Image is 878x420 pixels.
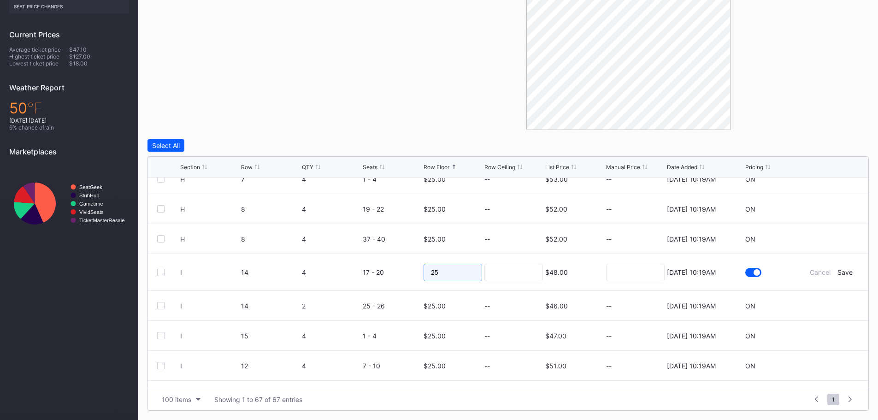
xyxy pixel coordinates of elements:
[302,362,360,370] div: 4
[606,164,640,171] div: Manual Price
[241,332,300,340] div: 15
[363,235,421,243] div: 37 - 40
[484,164,515,171] div: Row Ceiling
[147,139,184,152] button: Select All
[162,396,191,403] div: 100 items
[152,142,180,149] div: Select All
[79,193,100,198] text: StubHub
[545,205,567,213] div: $52.00
[363,332,421,340] div: 1 - 4
[69,46,129,53] div: $47.10
[79,201,103,207] text: Gametime
[302,205,360,213] div: 4
[363,302,421,310] div: 25 - 26
[745,205,755,213] div: ON
[180,302,239,310] div: I
[302,268,360,276] div: 4
[745,164,763,171] div: Pricing
[9,83,129,92] div: Weather Report
[827,394,839,405] span: 1
[667,205,716,213] div: [DATE] 10:19AM
[424,175,446,183] div: $25.00
[9,46,69,53] div: Average ticket price
[302,302,360,310] div: 2
[241,175,300,183] div: 7
[363,164,377,171] div: Seats
[745,235,755,243] div: ON
[241,205,300,213] div: 8
[606,235,665,243] div: --
[745,302,755,310] div: ON
[180,362,239,370] div: I
[606,205,665,213] div: --
[180,235,239,243] div: H
[424,332,446,340] div: $25.00
[484,302,490,310] div: --
[545,332,566,340] div: $47.00
[363,175,421,183] div: 1 - 4
[9,30,129,39] div: Current Prices
[745,175,755,183] div: ON
[545,235,567,243] div: $52.00
[424,205,446,213] div: $25.00
[745,362,755,370] div: ON
[9,163,129,244] svg: Chart title
[424,302,446,310] div: $25.00
[79,218,124,223] text: TicketMasterResale
[545,175,568,183] div: $53.00
[484,332,490,340] div: --
[667,332,716,340] div: [DATE] 10:19AM
[302,235,360,243] div: 4
[27,99,42,117] span: ℉
[810,268,831,276] div: Cancel
[484,205,490,213] div: --
[241,235,300,243] div: 8
[545,268,568,276] div: $48.00
[9,147,129,156] div: Marketplaces
[180,175,239,183] div: H
[9,60,69,67] div: Lowest ticket price
[9,117,129,124] div: [DATE] [DATE]
[424,362,446,370] div: $25.00
[180,332,239,340] div: I
[606,175,665,183] div: --
[241,268,300,276] div: 14
[667,302,716,310] div: [DATE] 10:19AM
[180,164,200,171] div: Section
[606,332,665,340] div: --
[606,362,665,370] div: --
[241,164,253,171] div: Row
[545,302,568,310] div: $46.00
[667,164,697,171] div: Date Added
[745,332,755,340] div: ON
[79,209,104,215] text: VividSeats
[545,362,566,370] div: $51.00
[9,99,129,117] div: 50
[363,205,421,213] div: 19 - 22
[180,268,239,276] div: I
[302,175,360,183] div: 4
[424,164,449,171] div: Row Floor
[79,184,102,190] text: SeatGeek
[363,362,421,370] div: 7 - 10
[69,60,129,67] div: $18.00
[484,362,490,370] div: --
[9,53,69,60] div: Highest ticket price
[837,268,853,276] div: Save
[302,332,360,340] div: 4
[545,164,569,171] div: List Price
[667,362,716,370] div: [DATE] 10:19AM
[241,362,300,370] div: 12
[9,124,129,131] div: 9 % chance of rain
[241,302,300,310] div: 14
[667,268,716,276] div: [DATE] 10:19AM
[424,235,446,243] div: $25.00
[180,205,239,213] div: H
[667,235,716,243] div: [DATE] 10:19AM
[606,302,665,310] div: --
[214,396,302,403] div: Showing 1 to 67 of 67 entries
[157,393,205,406] button: 100 items
[667,175,716,183] div: [DATE] 10:19AM
[363,268,421,276] div: 17 - 20
[302,164,313,171] div: QTY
